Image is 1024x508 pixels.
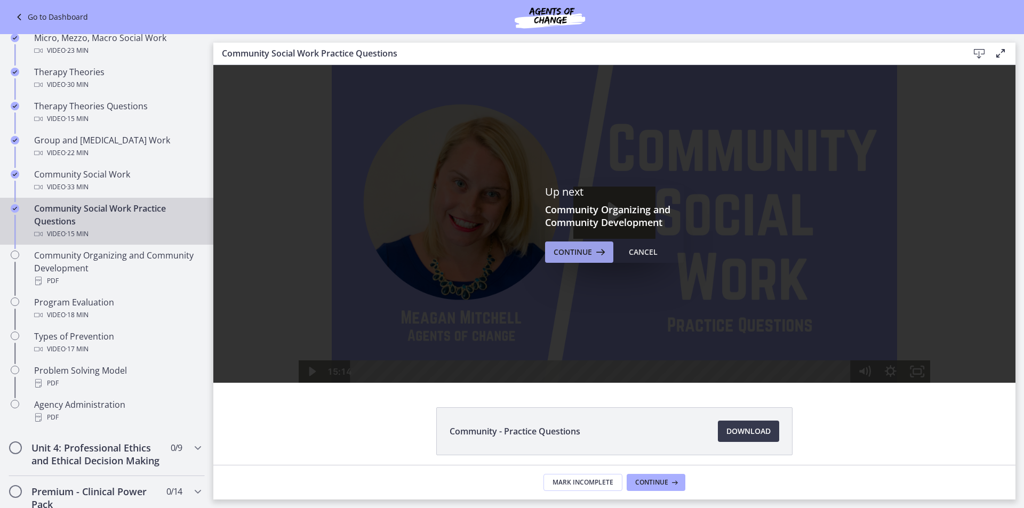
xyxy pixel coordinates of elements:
span: 0 / 14 [166,485,182,498]
span: Continue [554,246,592,259]
div: Agency Administration [34,398,201,424]
button: Play Video: cbe5sb9t4o1cl02sigug.mp4 [360,122,442,174]
div: Cancel [629,246,658,259]
span: · 30 min [66,78,89,91]
div: Video [34,228,201,240]
div: Video [34,147,201,159]
span: · 18 min [66,309,89,321]
button: Fullscreen [691,295,717,318]
button: Cancel [620,241,666,263]
div: Types of Prevention [34,330,201,356]
div: Video [34,112,201,125]
div: Group and [MEDICAL_DATA] Work [34,134,201,159]
div: Therapy Theories [34,66,201,91]
div: Therapy Theories Questions [34,100,201,125]
span: 0 / 9 [171,441,182,454]
i: Completed [11,136,19,144]
span: · 23 min [66,44,89,57]
span: Mark Incomplete [553,478,613,487]
span: · 17 min [66,343,89,356]
span: · 22 min [66,147,89,159]
div: Video [34,343,201,356]
a: Go to Dashboard [13,11,88,23]
i: Completed [11,102,19,110]
button: Continue [545,241,613,263]
i: Completed [11,68,19,76]
p: Up next [545,185,684,199]
div: PDF [34,377,201,390]
i: Completed [11,34,19,42]
button: Mute [638,295,664,318]
div: Community Social Work Practice Questions [34,202,201,240]
h3: Community Social Work Practice Questions [222,47,951,60]
div: Micro, Mezzo, Macro Social Work [34,31,201,57]
h2: Unit 4: Professional Ethics and Ethical Decision Making [31,441,162,467]
button: Play Video [85,295,111,318]
div: Video [34,78,201,91]
div: Community Organizing and Community Development [34,249,201,287]
img: Agents of Change [486,4,614,30]
span: · 33 min [66,181,89,193]
button: Mark Incomplete [543,474,622,491]
button: Show settings menu [665,295,691,318]
div: Video [34,181,201,193]
a: Download [718,421,779,442]
span: · 15 min [66,112,89,125]
span: Community - Practice Questions [450,425,580,438]
div: PDF [34,275,201,287]
div: Playbar [147,295,631,318]
div: Video [34,309,201,321]
div: Program Evaluation [34,296,201,321]
i: Completed [11,204,19,213]
div: PDF [34,411,201,424]
div: Video [34,44,201,57]
span: · 15 min [66,228,89,240]
div: Community Social Work [34,168,201,193]
div: Problem Solving Model [34,364,201,390]
span: Continue [635,478,668,487]
i: Completed [11,170,19,179]
button: Continue [627,474,685,491]
span: Download [726,425,771,438]
h3: Community Organizing and Community Development [545,203,684,229]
